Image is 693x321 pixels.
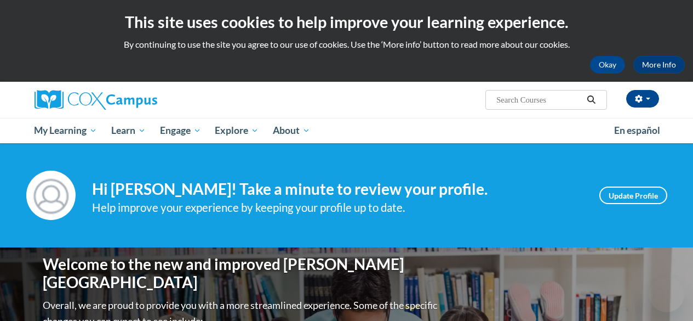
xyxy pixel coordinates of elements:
[92,180,583,199] h4: Hi [PERSON_NAME]! Take a minute to review your profile.
[649,277,684,312] iframe: Button to launch messaging window
[273,124,310,137] span: About
[599,187,667,204] a: Update Profile
[111,124,146,137] span: Learn
[27,118,105,143] a: My Learning
[633,56,685,74] a: More Info
[35,90,232,110] a: Cox Campus
[26,171,76,220] img: Profile Image
[8,38,685,50] p: By continuing to use the site you agree to our use of cookies. Use the ‘More info’ button to read...
[35,90,157,110] img: Cox Campus
[215,124,259,137] span: Explore
[8,11,685,33] h2: This site uses cookies to help improve your learning experience.
[626,90,659,108] button: Account Settings
[590,56,625,74] button: Okay
[153,118,208,143] a: Engage
[104,118,153,143] a: Learn
[43,255,440,292] h1: Welcome to the new and improved [PERSON_NAME][GEOGRAPHIC_DATA]
[160,124,201,137] span: Engage
[34,124,97,137] span: My Learning
[208,118,266,143] a: Explore
[26,118,667,143] div: Main menu
[266,118,317,143] a: About
[607,119,667,142] a: En español
[614,125,660,136] span: En español
[92,199,583,217] div: Help improve your experience by keeping your profile up to date.
[495,93,583,106] input: Search Courses
[583,93,599,106] button: Search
